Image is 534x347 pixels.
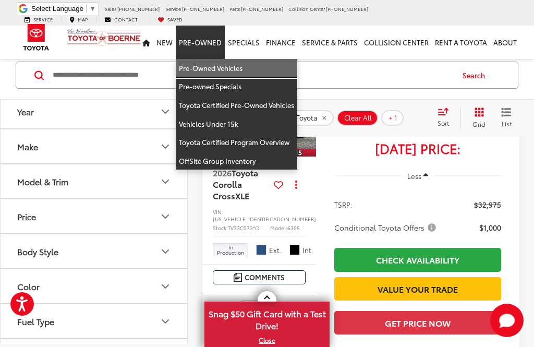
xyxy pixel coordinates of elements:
a: New [153,26,176,59]
span: Clear All [344,113,372,122]
span: ▼ [89,5,96,13]
button: MakeMake [1,130,188,164]
div: Body Style [17,247,58,257]
a: About [490,26,520,59]
div: Price [159,210,172,223]
a: Select Language​ [31,5,96,13]
div: Fuel Type [159,315,172,328]
div: Color [17,282,40,292]
a: Pre-owned Specials [176,77,297,96]
span: TV33C073*O [228,224,260,232]
div: Year [17,107,34,117]
button: Fuel TypeFuel Type [1,305,188,339]
button: remove Toyota [289,110,334,125]
span: + 1 [389,113,397,122]
button: Conditional Toyota Offers [334,222,440,233]
span: Stock: [213,224,228,232]
span: $1,000 [479,222,501,233]
span: VIN: [213,208,223,216]
span: [DATE] Price: [334,143,501,153]
a: Rent a Toyota [432,26,490,59]
button: Comments [213,270,306,284]
span: Black Softex® [289,245,300,255]
a: Specials [225,26,263,59]
div: Fuel Type [17,317,54,327]
a: Map [62,16,95,23]
svg: Start Chat [490,304,524,337]
img: Comments [234,273,242,282]
a: Service [17,16,60,23]
a: OffSite Group Inventory [176,152,297,170]
span: Grid [472,119,486,128]
span: [US_VEHICLE_IDENTIFICATION_NUMBER] [213,215,316,223]
button: Toggle Chat Window [490,304,524,337]
span: List [501,118,512,127]
button: Select sort value [432,107,460,128]
span: [PHONE_NUMBER] [182,5,224,12]
a: Collision Center [361,26,432,59]
span: Contact [114,16,138,22]
div: Year [159,105,172,118]
img: Toyota [17,20,56,54]
button: Grid View [460,107,493,128]
div: Make [159,140,172,153]
span: 6305 [287,224,300,232]
button: YearYear [1,95,188,129]
span: Sort [438,118,449,127]
button: Get Price Now [334,311,501,334]
span: In Production [217,245,244,255]
div: Model & Trim [17,177,68,187]
a: Finance [263,26,299,59]
span: Saved [167,16,183,22]
span: dropdown dots [295,180,297,188]
span: [PHONE_NUMBER] [326,5,368,12]
div: Color [159,280,172,293]
span: Int. [302,245,313,255]
span: Collision Center [288,5,325,12]
span: Select Language [31,5,83,13]
a: 2026Toyota Corolla CrossXLE [213,167,270,202]
span: Comments [245,272,285,282]
a: Pre-Owned [176,26,225,59]
span: Toyota Corolla Cross [213,166,258,202]
div: Make [17,142,38,152]
a: My Saved Vehicles [150,16,190,23]
a: Toyota Certified Pre-Owned Vehicles [176,96,297,115]
span: Parts [229,5,240,12]
span: $32,975 [334,112,501,138]
a: Pre-Owned Vehicles [176,59,297,78]
span: [PHONE_NUMBER] [117,5,160,12]
button: Body StyleBody Style [1,235,188,269]
div: Body Style [159,245,172,258]
span: Less [407,171,421,181]
span: TSRP: [334,199,353,210]
span: XLE [235,189,249,201]
button: Search [453,62,500,88]
span: [PHONE_NUMBER] [241,5,283,12]
span: Service [166,5,181,12]
span: Toyota [296,113,318,122]
button: List View [493,107,519,128]
input: Search by Make, Model, or Keyword [52,63,453,88]
span: Model: [270,224,287,232]
a: Contact [96,16,145,23]
button: ColorColor [1,270,188,304]
span: Snag $50 Gift Card with a Test Drive! [205,303,329,334]
span: 2026 [213,166,232,178]
img: Vic Vaughan Toyota of Boerne [67,28,141,46]
div: Model & Trim [159,175,172,188]
span: ​ [86,5,87,13]
button: + 1 [381,110,404,125]
a: Toyota Certified Program Overview [176,133,297,152]
button: Clear All [337,110,378,125]
a: Vehicles Under 15k [176,115,297,134]
button: Actions [287,175,306,194]
a: Check Availability [334,248,501,271]
span: Cavalry Blue [256,245,266,255]
span: Map [78,16,88,22]
button: Model & TrimModel & Trim [1,165,188,199]
div: Price [17,212,36,222]
button: PricePrice [1,200,188,234]
span: Ext. [269,245,282,255]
